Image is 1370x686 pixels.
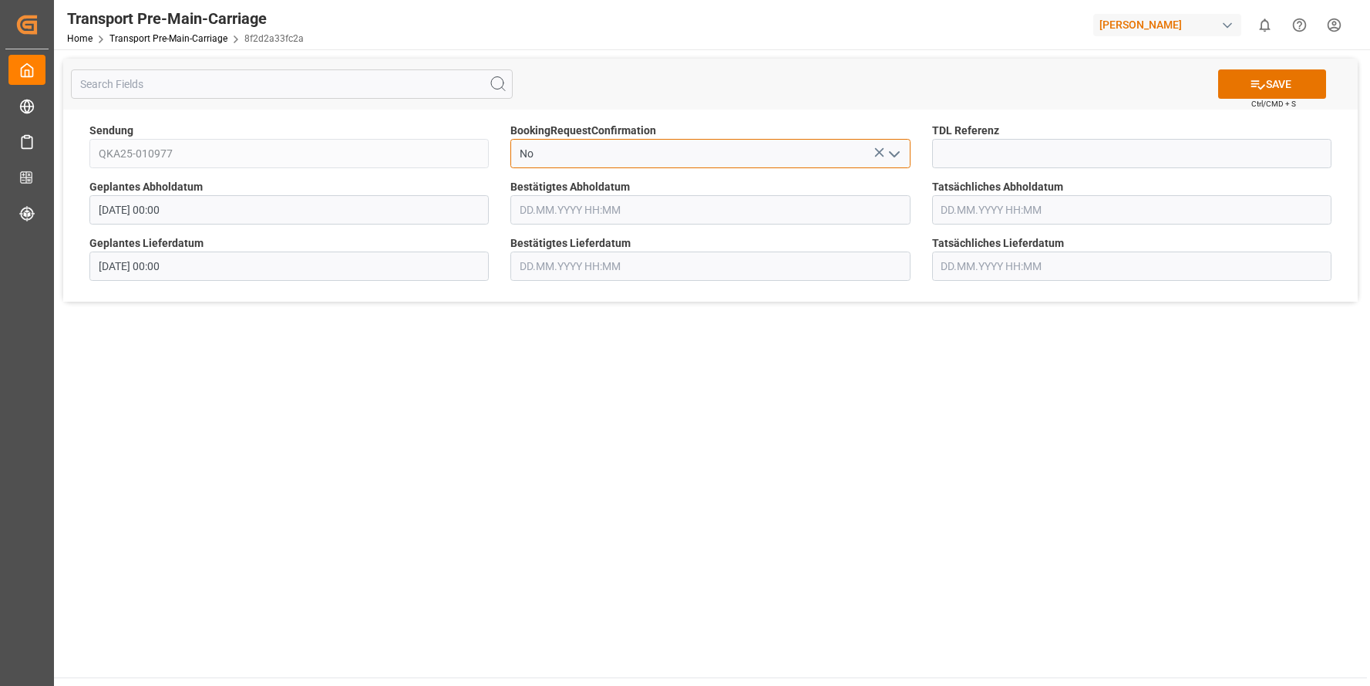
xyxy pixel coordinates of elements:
[1247,8,1282,42] button: show 0 new notifications
[1218,69,1326,99] button: SAVE
[510,123,656,139] span: BookingRequestConfirmation
[89,179,203,195] span: Geplantes Abholdatum
[71,69,513,99] input: Search Fields
[510,252,910,281] input: DD.MM.YYYY HH:MM
[881,142,904,166] button: open menu
[932,252,1331,281] input: DD.MM.YYYY HH:MM
[1282,8,1317,42] button: Help Center
[932,235,1064,252] span: Tatsächliches Lieferdatum
[1093,10,1247,39] button: [PERSON_NAME]
[67,33,93,44] a: Home
[510,195,910,225] input: DD.MM.YYYY HH:MM
[510,179,630,195] span: Bestätigtes Abholdatum
[89,235,204,252] span: Geplantes Lieferdatum
[932,195,1331,225] input: DD.MM.YYYY HH:MM
[89,252,489,281] input: DD.MM.YYYY HH:MM
[109,33,227,44] a: Transport Pre-Main-Carriage
[89,123,133,139] span: Sendung
[89,195,489,225] input: DD.MM.YYYY HH:MM
[67,7,304,30] div: Transport Pre-Main-Carriage
[1251,98,1296,110] span: Ctrl/CMD + S
[510,235,631,252] span: Bestätigtes Lieferdatum
[932,123,999,139] span: TDL Referenz
[1093,14,1241,36] div: [PERSON_NAME]
[932,179,1063,195] span: Tatsächliches Abholdatum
